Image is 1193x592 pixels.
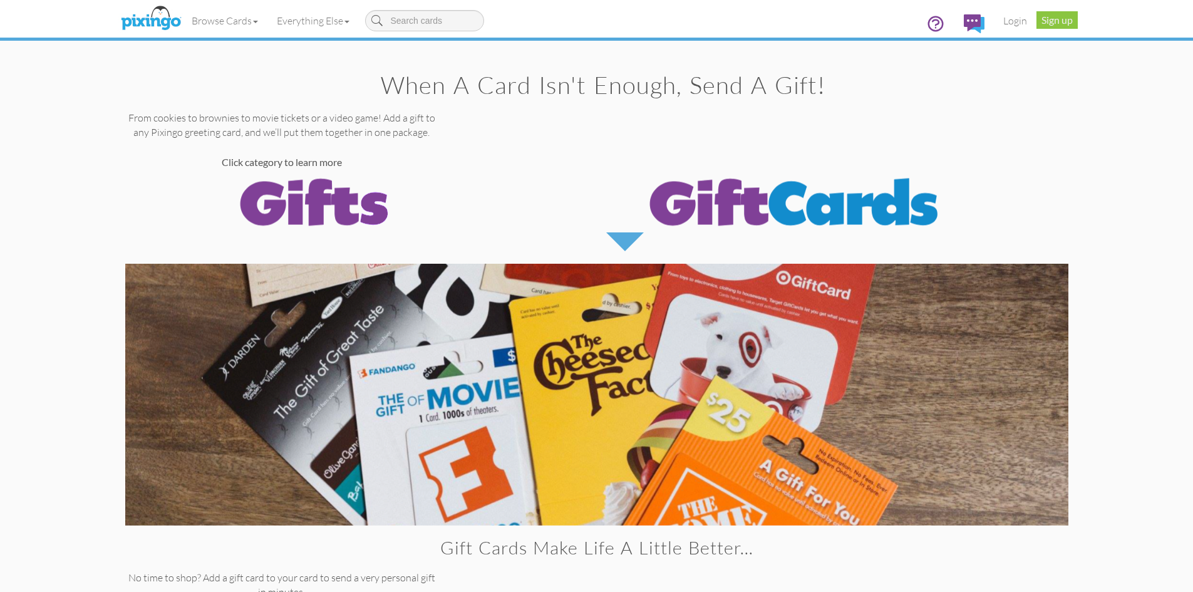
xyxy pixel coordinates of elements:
[125,170,501,232] img: gifts-toggle.png
[138,538,1056,558] h2: Gift cards make life a little better...
[182,5,267,36] a: Browse Cards
[138,72,1068,98] h1: When a Card isn't enough, send a gift!
[118,3,184,34] img: pixingo logo
[125,264,1068,526] img: gift-cards-banner.png
[365,10,484,31] input: Search cards
[1192,591,1193,592] iframe: Chat
[994,5,1036,36] a: Login
[964,14,984,33] img: comments.svg
[606,170,982,232] img: gift-cards-toggle2.png
[125,111,438,140] p: From cookies to brownies to movie tickets or a video game! Add a gift to any Pixingo greeting car...
[222,156,342,168] strong: Click category to learn more
[267,5,359,36] a: Everything Else
[1036,11,1078,29] a: Sign up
